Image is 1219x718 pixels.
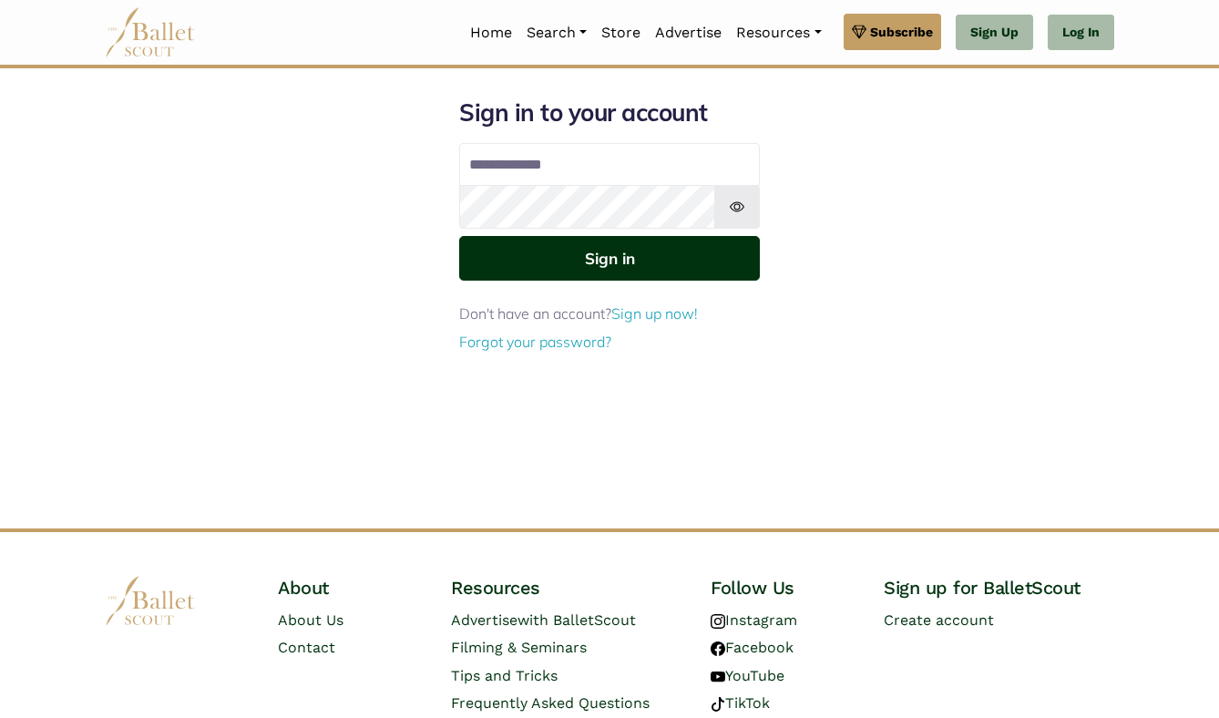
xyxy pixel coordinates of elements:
a: Instagram [711,611,797,629]
span: with BalletScout [517,611,636,629]
a: YouTube [711,667,784,684]
img: youtube logo [711,670,725,684]
h4: Sign up for BalletScout [884,576,1114,600]
a: TikTok [711,694,770,712]
img: instagram logo [711,614,725,629]
a: Search [519,14,594,52]
h4: About [278,576,422,600]
a: Filming & Seminars [451,639,587,656]
a: Advertise [648,14,729,52]
a: Facebook [711,639,794,656]
img: gem.svg [852,22,866,42]
a: About Us [278,611,343,629]
a: Advertisewith BalletScout [451,611,636,629]
img: tiktok logo [711,697,725,712]
a: Sign up now! [611,304,698,323]
a: Create account [884,611,994,629]
h1: Sign in to your account [459,97,760,128]
a: Contact [278,639,335,656]
a: Tips and Tricks [451,667,558,684]
span: Subscribe [870,22,933,42]
h4: Follow Us [711,576,855,600]
a: Subscribe [844,14,941,50]
a: Home [463,14,519,52]
a: Resources [729,14,828,52]
p: Don't have an account? [459,303,760,326]
a: Sign Up [956,15,1033,51]
h4: Resources [451,576,681,600]
button: Sign in [459,236,760,281]
img: logo [105,576,196,626]
img: facebook logo [711,641,725,656]
a: Frequently Asked Questions [451,694,650,712]
a: Store [594,14,648,52]
a: Log In [1048,15,1114,51]
a: Forgot your password? [459,333,611,351]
